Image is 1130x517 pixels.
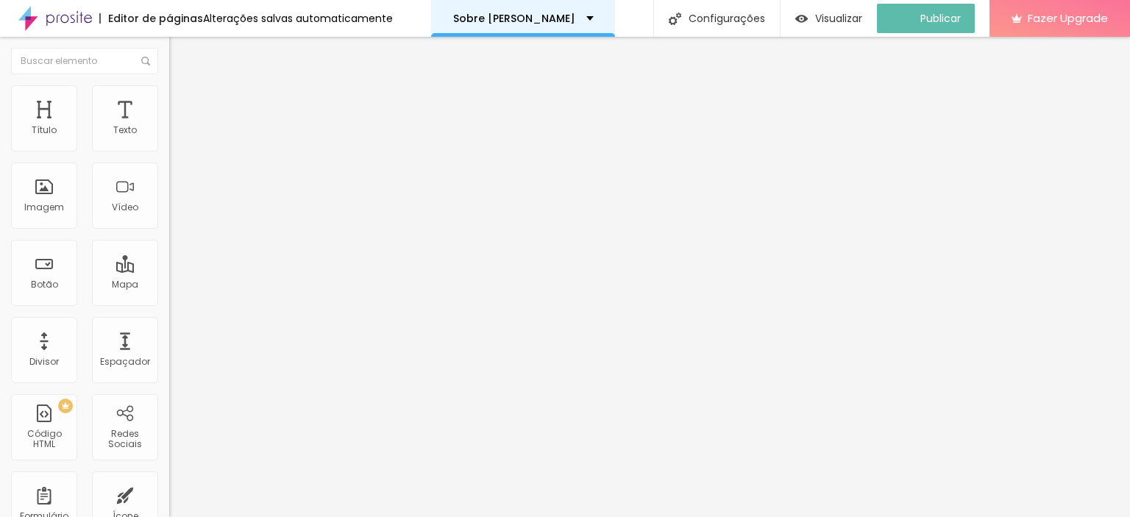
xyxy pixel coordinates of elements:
[169,37,1130,517] iframe: Editor
[1028,12,1108,24] span: Fazer Upgrade
[781,4,877,33] button: Visualizar
[96,429,154,450] div: Redes Sociais
[31,279,58,290] div: Botão
[112,279,138,290] div: Mapa
[920,13,961,24] span: Publicar
[15,429,73,450] div: Código HTML
[669,13,681,25] img: Icone
[11,48,158,74] input: Buscar elemento
[795,13,808,25] img: view-1.svg
[29,357,59,367] div: Divisor
[112,202,138,213] div: Vídeo
[32,125,57,135] div: Título
[141,57,150,65] img: Icone
[113,125,137,135] div: Texto
[100,357,150,367] div: Espaçador
[24,202,64,213] div: Imagem
[203,13,393,24] div: Alterações salvas automaticamente
[877,4,975,33] button: Publicar
[99,13,203,24] div: Editor de páginas
[815,13,862,24] span: Visualizar
[453,13,575,24] p: Sobre [PERSON_NAME]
